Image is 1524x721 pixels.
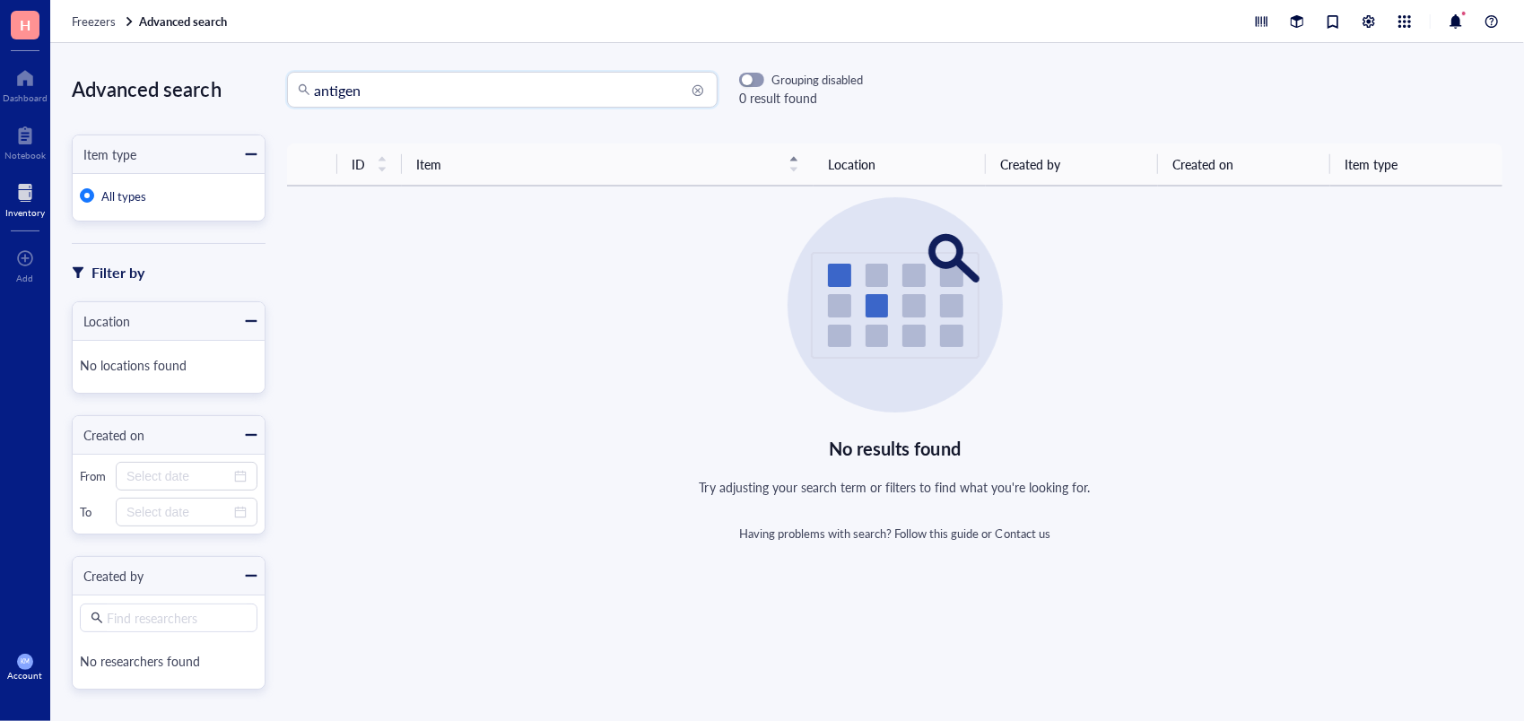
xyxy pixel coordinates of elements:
a: Notebook [4,121,46,161]
div: Advanced search [72,72,266,106]
a: Freezers [72,13,135,30]
div: No results found [829,434,961,463]
th: Location [814,143,986,186]
th: ID [337,143,402,186]
a: Advanced search [139,13,231,30]
div: 0 result found [739,88,863,108]
th: Item [402,143,814,186]
span: Item [416,154,778,174]
a: Contact us [996,525,1050,542]
div: Location [73,311,130,331]
div: No locations found [80,348,257,386]
a: Dashboard [3,64,48,103]
th: Created on [1158,143,1330,186]
div: Filter by [91,261,144,284]
th: Item type [1330,143,1502,186]
img: Empty state [788,197,1003,413]
span: All types [101,187,146,204]
a: Inventory [5,178,45,218]
input: Select date [126,466,231,486]
div: Having problems with search? or [739,526,1050,542]
div: Grouping disabled [771,72,863,88]
div: From [80,468,109,484]
input: Select date [126,502,231,522]
div: Account [8,670,43,681]
a: Follow this guide [894,525,979,542]
div: To [80,504,109,520]
div: Created by [73,566,144,586]
div: Created on [73,425,144,445]
span: KM [21,658,30,665]
span: H [20,13,30,36]
div: Dashboard [3,92,48,103]
div: Try adjusting your search term or filters to find what you're looking for. [700,477,1091,497]
span: Freezers [72,13,116,30]
div: Add [17,273,34,283]
div: Notebook [4,150,46,161]
div: No researchers found [80,644,257,682]
th: Created by [986,143,1158,186]
div: Inventory [5,207,45,218]
div: Item type [73,144,136,164]
span: ID [352,154,366,174]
